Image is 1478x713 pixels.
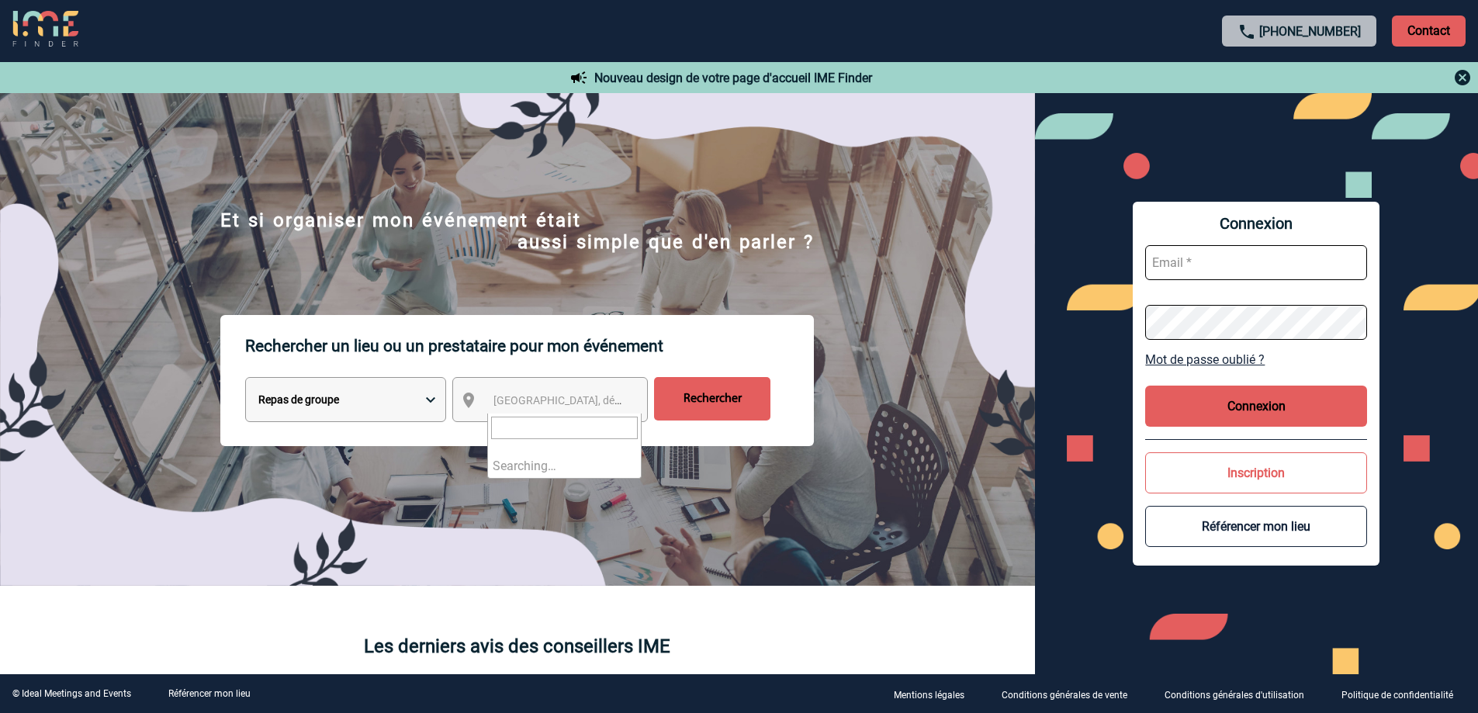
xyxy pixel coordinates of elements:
a: Conditions générales d'utilisation [1152,687,1329,701]
p: Conditions générales de vente [1002,690,1127,701]
button: Référencer mon lieu [1145,506,1367,547]
li: Searching… [488,454,641,478]
p: Rechercher un lieu ou un prestataire pour mon événement [245,315,814,377]
p: Conditions générales d'utilisation [1165,690,1304,701]
span: [GEOGRAPHIC_DATA], département, région... [493,394,709,407]
input: Email * [1145,245,1367,280]
a: Conditions générales de vente [989,687,1152,701]
div: © Ideal Meetings and Events [12,688,131,699]
p: Mentions légales [894,690,964,701]
img: call-24-px.png [1237,22,1256,41]
a: Politique de confidentialité [1329,687,1478,701]
input: Rechercher [654,377,770,421]
a: Référencer mon lieu [168,688,251,699]
button: Connexion [1145,386,1367,427]
span: Connexion [1145,214,1367,233]
p: Politique de confidentialité [1341,690,1453,701]
a: Mentions légales [881,687,989,701]
p: Contact [1392,16,1466,47]
button: Inscription [1145,452,1367,493]
a: Mot de passe oublié ? [1145,352,1367,367]
a: [PHONE_NUMBER] [1259,24,1361,39]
